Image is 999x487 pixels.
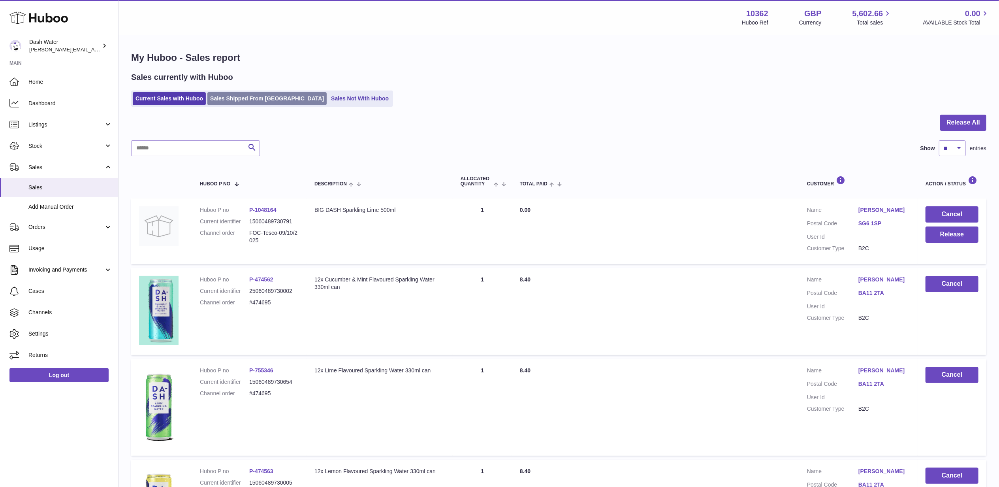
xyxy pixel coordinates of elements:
[461,176,492,187] span: ALLOCATED Quantity
[926,367,978,383] button: Cancel
[200,218,249,225] dt: Current identifier
[926,206,978,223] button: Cancel
[314,367,445,374] div: 12x Lime Flavoured Sparkling Water 330ml can
[9,368,109,382] a: Log out
[926,468,978,484] button: Cancel
[453,268,512,355] td: 1
[807,367,858,376] dt: Name
[28,164,104,171] span: Sales
[249,390,299,397] dd: #474695
[858,468,910,475] a: [PERSON_NAME]
[28,287,112,295] span: Cases
[29,38,100,53] div: Dash Water
[28,223,104,231] span: Orders
[858,314,910,322] dd: B2C
[29,46,158,53] span: [PERSON_NAME][EMAIL_ADDRESS][DOMAIN_NAME]
[807,289,858,299] dt: Postal Code
[249,218,299,225] dd: 15060489730791
[926,276,978,292] button: Cancel
[131,72,233,83] h2: Sales currently with Huboo
[200,287,249,295] dt: Current identifier
[200,206,249,214] dt: Huboo P no
[453,198,512,264] td: 1
[520,276,531,283] span: 8.40
[28,309,112,316] span: Channels
[328,92,391,105] a: Sales Not With Huboo
[926,227,978,243] button: Release
[858,220,910,227] a: SG6 1SP
[200,367,249,374] dt: Huboo P no
[807,394,858,401] dt: User Id
[923,8,990,26] a: 0.00 AVAILABLE Stock Total
[858,367,910,374] a: [PERSON_NAME]
[858,380,910,388] a: BA11 2TA
[807,380,858,390] dt: Postal Code
[965,8,980,19] span: 0.00
[857,19,892,26] span: Total sales
[249,229,299,244] dd: FOC-Tesco-09/10/2025
[314,468,445,475] div: 12x Lemon Flavoured Sparkling Water 330ml can
[970,145,986,152] span: entries
[249,468,273,474] a: P-474563
[314,206,445,214] div: BIG DASH Sparkling Lime 500ml
[139,367,179,446] img: 103621706197473.png
[926,176,978,187] div: Action / Status
[200,390,249,397] dt: Channel order
[807,468,858,477] dt: Name
[858,245,910,252] dd: B2C
[520,468,531,474] span: 8.40
[807,206,858,216] dt: Name
[520,207,531,213] span: 0.00
[804,8,821,19] strong: GBP
[807,220,858,229] dt: Postal Code
[200,479,249,487] dt: Current identifier
[249,299,299,306] dd: #474695
[28,121,104,128] span: Listings
[858,289,910,297] a: BA11 2TA
[249,287,299,295] dd: 25060489730002
[807,303,858,310] dt: User Id
[923,19,990,26] span: AVAILABLE Stock Total
[28,245,112,252] span: Usage
[28,100,112,107] span: Dashboard
[249,378,299,386] dd: 15060489730654
[249,479,299,487] dd: 15060489730005
[742,19,768,26] div: Huboo Ref
[249,367,273,374] a: P-755346
[28,330,112,338] span: Settings
[139,206,179,246] img: no-photo.jpg
[200,229,249,244] dt: Channel order
[858,405,910,413] dd: B2C
[807,233,858,241] dt: User Id
[520,367,531,374] span: 8.40
[133,92,206,105] a: Current Sales with Huboo
[453,359,512,456] td: 1
[807,314,858,322] dt: Customer Type
[249,207,277,213] a: P-1048164
[139,276,179,345] img: 103621727971708.png
[807,276,858,285] dt: Name
[200,299,249,306] dt: Channel order
[207,92,327,105] a: Sales Shipped From [GEOGRAPHIC_DATA]
[28,203,112,211] span: Add Manual Order
[852,8,892,26] a: 5,602.66 Total sales
[131,51,986,64] h1: My Huboo - Sales report
[249,276,273,283] a: P-474562
[200,181,230,187] span: Huboo P no
[28,142,104,150] span: Stock
[314,276,445,291] div: 12x Cucumber & Mint Flavoured Sparkling Water 330ml can
[807,405,858,413] dt: Customer Type
[858,206,910,214] a: [PERSON_NAME]
[858,276,910,283] a: [PERSON_NAME]
[807,176,910,187] div: Customer
[920,145,935,152] label: Show
[200,276,249,283] dt: Huboo P no
[799,19,822,26] div: Currency
[28,78,112,86] span: Home
[9,40,21,52] img: james@dash-water.com
[746,8,768,19] strong: 10362
[28,266,104,274] span: Invoicing and Payments
[314,181,347,187] span: Description
[28,184,112,191] span: Sales
[852,8,883,19] span: 5,602.66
